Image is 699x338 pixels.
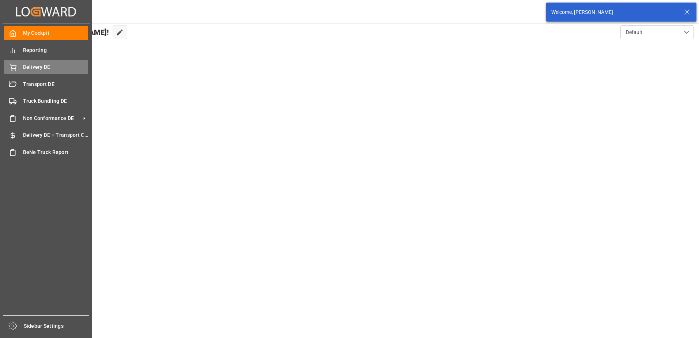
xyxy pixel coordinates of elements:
div: Welcome, [PERSON_NAME] [551,8,677,16]
span: Truck Bundling DE [23,97,88,105]
span: Sidebar Settings [24,322,89,330]
a: BeNe Truck Report [4,145,88,159]
a: Delivery DE [4,60,88,74]
span: Non Conformance DE [23,114,81,122]
a: Delivery DE + Transport Cost [4,128,88,142]
a: Transport DE [4,77,88,91]
span: Reporting [23,46,88,54]
span: My Cockpit [23,29,88,37]
span: Default [626,29,642,36]
span: Delivery DE [23,63,88,71]
a: Truck Bundling DE [4,94,88,108]
span: Transport DE [23,80,88,88]
button: open menu [620,25,694,39]
span: Hello [PERSON_NAME]! [30,25,109,39]
a: My Cockpit [4,26,88,40]
span: BeNe Truck Report [23,149,88,156]
a: Reporting [4,43,88,57]
span: Delivery DE + Transport Cost [23,131,88,139]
